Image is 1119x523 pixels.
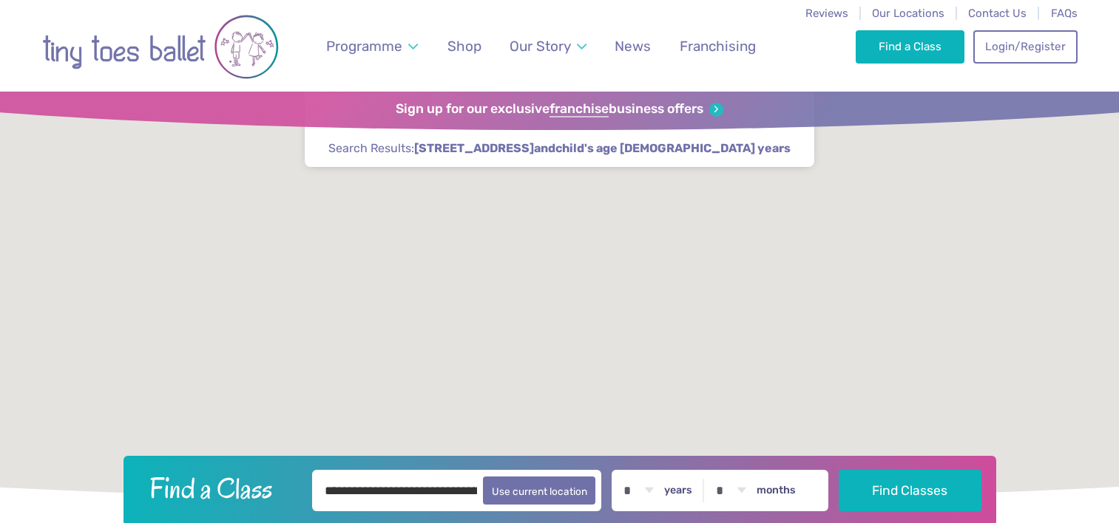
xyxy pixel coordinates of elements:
[138,470,302,507] h2: Find a Class
[672,29,763,64] a: Franchising
[555,140,791,157] span: child's age [DEMOGRAPHIC_DATA] years
[608,29,658,64] a: News
[440,29,488,64] a: Shop
[42,10,279,84] img: tiny toes ballet
[968,7,1027,20] a: Contact Us
[805,7,848,20] a: Reviews
[664,484,692,497] label: years
[483,476,596,505] button: Use current location
[502,29,593,64] a: Our Story
[615,38,651,55] span: News
[973,30,1077,63] a: Login/Register
[1051,7,1078,20] a: FAQs
[414,141,791,155] strong: and
[319,29,425,64] a: Programme
[510,38,571,55] span: Our Story
[872,7,944,20] a: Our Locations
[326,38,402,55] span: Programme
[447,38,481,55] span: Shop
[396,101,723,117] a: Sign up for our exclusivefranchisebusiness offers
[680,38,756,55] span: Franchising
[414,140,534,157] span: [STREET_ADDRESS]
[839,470,981,511] button: Find Classes
[550,101,609,117] strong: franchise
[856,30,964,63] a: Find a Class
[757,484,796,497] label: months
